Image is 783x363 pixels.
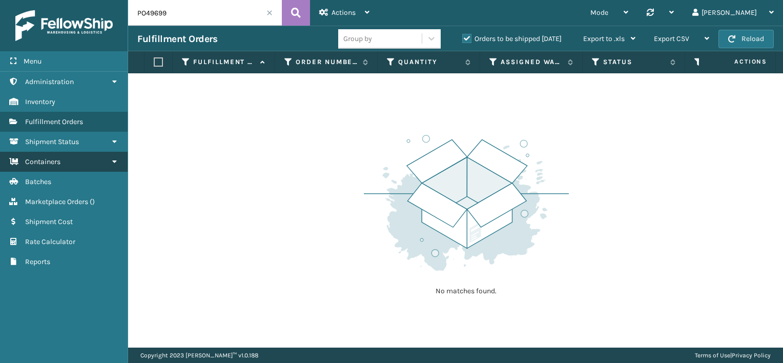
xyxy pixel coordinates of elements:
p: Copyright 2023 [PERSON_NAME]™ v 1.0.188 [140,348,258,363]
label: Assigned Warehouse [501,57,563,67]
span: Export CSV [654,34,689,43]
span: Mode [590,8,608,17]
span: Rate Calculator [25,237,75,246]
h3: Fulfillment Orders [137,33,217,45]
span: Shipment Cost [25,217,73,226]
span: Inventory [25,97,55,106]
label: Orders to be shipped [DATE] [462,34,562,43]
span: Fulfillment Orders [25,117,83,126]
label: Status [603,57,665,67]
a: Privacy Policy [732,352,771,359]
div: Group by [343,33,372,44]
span: Actions [332,8,356,17]
span: Export to .xls [583,34,625,43]
a: Terms of Use [695,352,730,359]
span: Administration [25,77,74,86]
span: Marketplace Orders [25,197,88,206]
div: | [695,348,771,363]
button: Reload [718,30,774,48]
span: Shipment Status [25,137,79,146]
span: Actions [702,53,773,70]
span: ( ) [90,197,95,206]
label: Fulfillment Order Id [193,57,255,67]
label: Quantity [398,57,460,67]
span: Reports [25,257,50,266]
span: Containers [25,157,60,166]
span: Menu [24,57,42,66]
img: logo [15,10,113,41]
span: Batches [25,177,51,186]
label: Order Number [296,57,358,67]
